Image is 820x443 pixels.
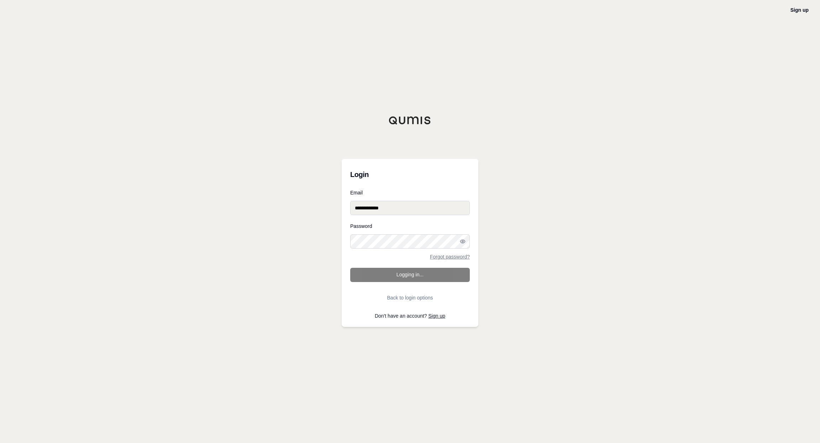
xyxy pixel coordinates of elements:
img: Qumis [389,116,431,125]
label: Email [350,190,470,195]
p: Don't have an account? [350,313,470,318]
a: Sign up [429,313,445,319]
label: Password [350,224,470,229]
button: Back to login options [350,291,470,305]
a: Forgot password? [430,254,470,259]
a: Sign up [790,7,809,13]
h3: Login [350,167,470,182]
